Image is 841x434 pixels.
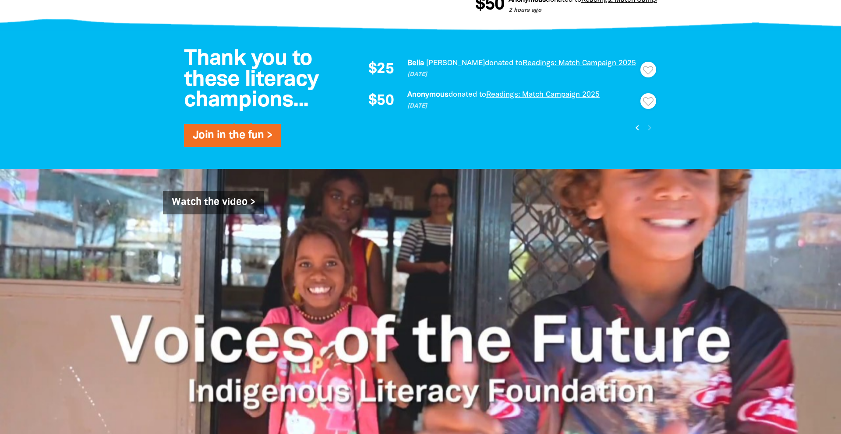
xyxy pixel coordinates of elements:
p: 2 hours ago [508,7,686,15]
a: Readings: Match Campaign 2025 [486,91,600,98]
em: [PERSON_NAME] [426,60,485,66]
span: donated to [449,91,486,98]
span: Thank you to these literacy champions... [184,49,318,111]
div: Donation stream [359,58,648,126]
em: Anonymous [407,91,449,98]
p: [DATE] [407,102,637,111]
span: donated to [485,60,523,66]
div: Paginated content [359,58,648,126]
em: Bella [407,60,424,66]
a: Join in the fun > [193,130,272,140]
p: [DATE] [407,70,637,79]
span: $50 [368,94,393,108]
i: chevron_left [632,122,643,133]
span: $25 [368,62,393,77]
a: Readings: Match Campaign 2025 [523,60,636,66]
button: Previous page [632,122,644,133]
a: Watch the video > [163,191,264,214]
